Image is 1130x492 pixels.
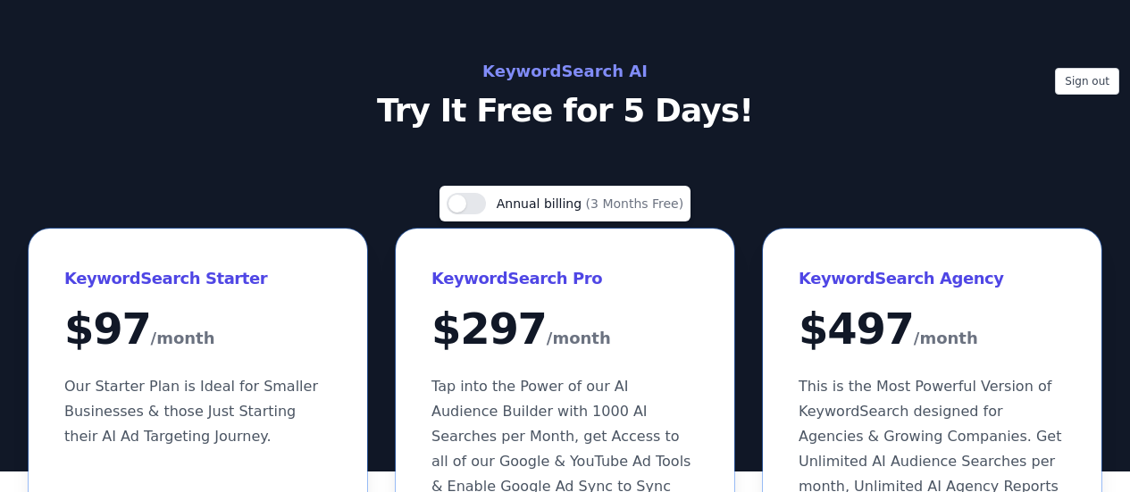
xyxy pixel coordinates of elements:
[165,93,966,129] p: Try It Free for 5 Days!
[497,196,586,211] span: Annual billing
[431,307,699,353] div: $ 297
[64,264,331,293] h3: KeywordSearch Starter
[64,307,331,353] div: $ 97
[547,324,611,353] span: /month
[586,196,684,211] span: (3 Months Free)
[1055,68,1119,95] button: Sign out
[151,324,215,353] span: /month
[799,264,1066,293] h3: KeywordSearch Agency
[799,307,1066,353] div: $ 497
[165,57,966,86] h2: KeywordSearch AI
[914,324,978,353] span: /month
[431,264,699,293] h3: KeywordSearch Pro
[64,378,318,445] span: Our Starter Plan is Ideal for Smaller Businesses & those Just Starting their AI Ad Targeting Jour...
